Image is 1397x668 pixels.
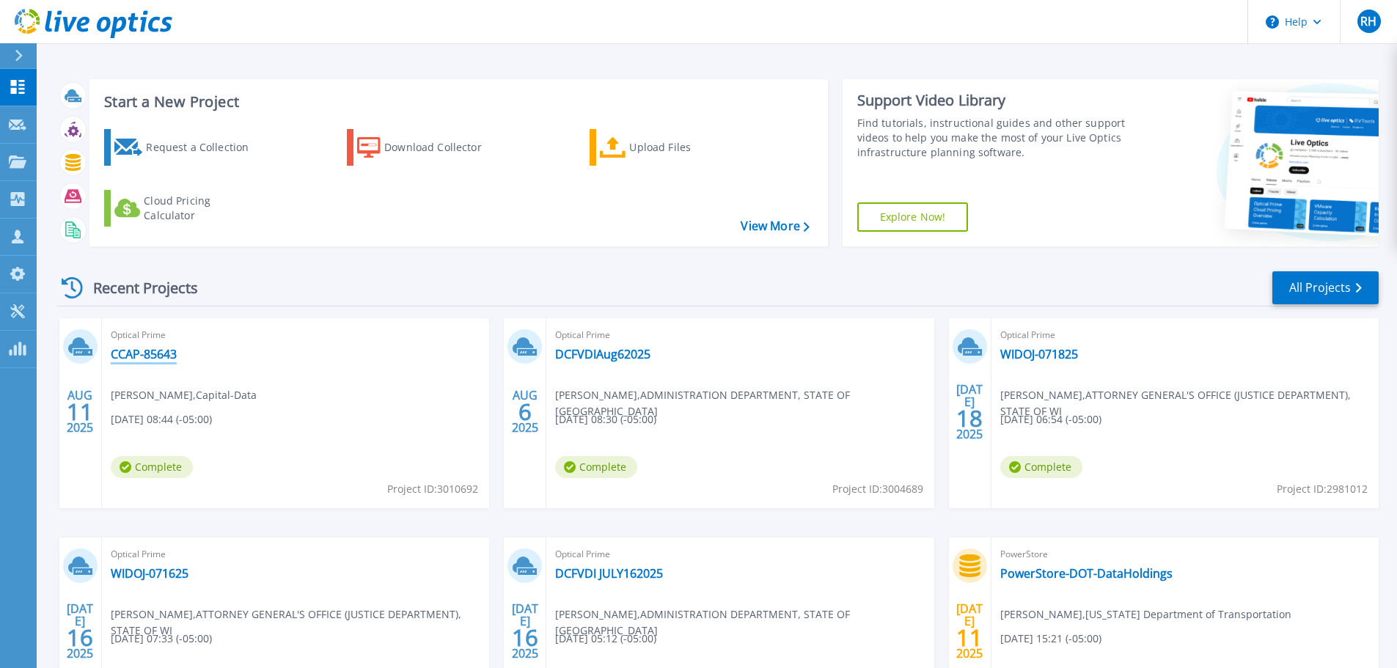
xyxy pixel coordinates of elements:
a: WIDOJ-071825 [1000,347,1078,361]
span: Optical Prime [1000,327,1370,343]
div: Support Video Library [857,91,1131,110]
span: Optical Prime [111,327,480,343]
span: 6 [518,405,532,418]
div: [DATE] 2025 [956,385,983,438]
span: [DATE] 07:33 (-05:00) [111,631,212,647]
span: 16 [67,631,93,644]
div: [DATE] 2025 [66,604,94,658]
a: Request a Collection [104,129,268,166]
span: [DATE] 08:44 (-05:00) [111,411,212,427]
span: Project ID: 3004689 [832,481,923,497]
span: [DATE] 15:21 (-05:00) [1000,631,1101,647]
span: [DATE] 05:12 (-05:00) [555,631,656,647]
span: Complete [555,456,637,478]
a: PowerStore-DOT-DataHoldings [1000,566,1173,581]
div: [DATE] 2025 [956,604,983,658]
a: DCFVDI JULY162025 [555,566,663,581]
a: Explore Now! [857,202,969,232]
span: Complete [1000,456,1082,478]
div: Cloud Pricing Calculator [144,194,261,223]
span: 11 [67,405,93,418]
span: RH [1360,15,1376,27]
span: [PERSON_NAME] , ATTORNEY GENERAL'S OFFICE (JUSTICE DEPARTMENT), STATE OF WI [1000,387,1379,419]
a: View More [741,219,809,233]
span: [DATE] 06:54 (-05:00) [1000,411,1101,427]
span: [PERSON_NAME] , ATTORNEY GENERAL'S OFFICE (JUSTICE DEPARTMENT), STATE OF WI [111,606,489,639]
span: [DATE] 08:30 (-05:00) [555,411,656,427]
span: 18 [956,412,983,425]
span: [PERSON_NAME] , ADMINISTRATION DEPARTMENT, STATE OF [GEOGRAPHIC_DATA] [555,387,934,419]
span: Complete [111,456,193,478]
a: Download Collector [347,129,510,166]
h3: Start a New Project [104,94,809,110]
span: 16 [512,631,538,644]
div: [DATE] 2025 [511,604,539,658]
span: [PERSON_NAME] , [US_STATE] Department of Transportation [1000,606,1291,623]
div: Download Collector [384,133,502,162]
a: WIDOJ-071625 [111,566,188,581]
a: All Projects [1272,271,1379,304]
span: Optical Prime [111,546,480,562]
span: Optical Prime [555,327,925,343]
div: Upload Files [629,133,747,162]
a: Cloud Pricing Calculator [104,190,268,227]
span: Project ID: 3010692 [387,481,478,497]
span: Project ID: 2981012 [1277,481,1368,497]
span: PowerStore [1000,546,1370,562]
div: Find tutorials, instructional guides and other support videos to help you make the most of your L... [857,116,1131,160]
div: Request a Collection [146,133,263,162]
a: Upload Files [590,129,753,166]
span: Optical Prime [555,546,925,562]
a: DCFVDIAug62025 [555,347,650,361]
div: AUG 2025 [66,385,94,438]
div: AUG 2025 [511,385,539,438]
span: [PERSON_NAME] , ADMINISTRATION DEPARTMENT, STATE OF [GEOGRAPHIC_DATA] [555,606,934,639]
span: 11 [956,631,983,644]
span: [PERSON_NAME] , Capital-Data [111,387,257,403]
div: Recent Projects [56,270,218,306]
a: CCAP-85643 [111,347,177,361]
